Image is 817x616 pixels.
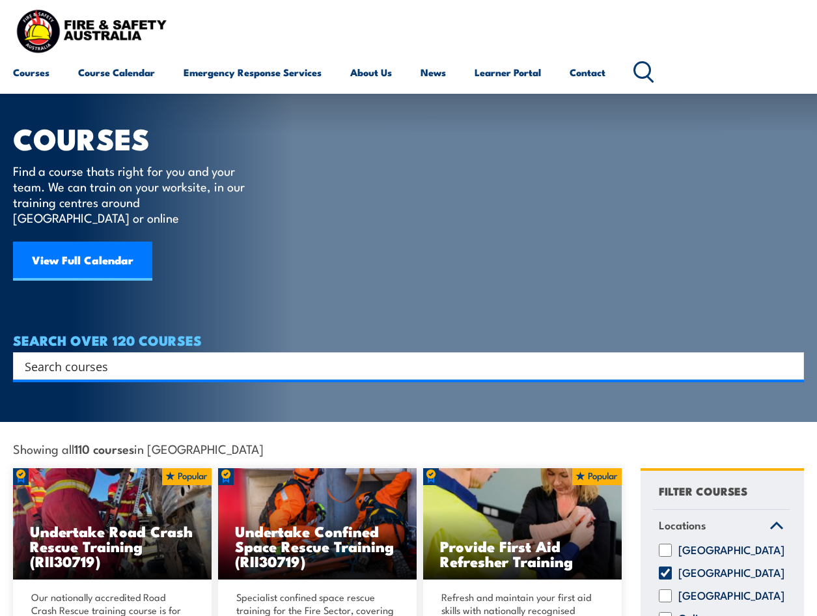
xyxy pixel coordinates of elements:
a: About Us [350,57,392,88]
form: Search form [27,357,778,375]
img: Provide First Aid (Blended Learning) [423,468,622,579]
a: Learner Portal [475,57,541,88]
p: Find a course thats right for you and your team. We can train on your worksite, in our training c... [13,163,251,225]
img: Road Crash Rescue Training [13,468,212,579]
h3: Undertake Road Crash Rescue Training (RII30719) [30,524,195,568]
h4: SEARCH OVER 120 COURSES [13,333,804,347]
h4: FILTER COURSES [659,482,747,499]
a: Course Calendar [78,57,155,88]
img: Undertake Confined Space Rescue Training (non Fire-Sector) (2) [218,468,417,579]
span: Locations [659,516,706,534]
label: [GEOGRAPHIC_DATA] [678,589,784,602]
a: Courses [13,57,49,88]
h1: COURSES [13,125,264,150]
a: View Full Calendar [13,242,152,281]
strong: 110 courses [74,440,134,457]
span: Showing all in [GEOGRAPHIC_DATA] [13,441,264,455]
a: News [421,57,446,88]
a: Locations [653,510,790,544]
h3: Provide First Aid Refresher Training [440,539,605,568]
button: Search magnifier button [781,357,799,375]
a: Undertake Road Crash Rescue Training (RII30719) [13,468,212,579]
a: Contact [570,57,605,88]
a: Emergency Response Services [184,57,322,88]
a: Undertake Confined Space Rescue Training (RII30719) [218,468,417,579]
h3: Undertake Confined Space Rescue Training (RII30719) [235,524,400,568]
a: Provide First Aid Refresher Training [423,468,622,579]
label: [GEOGRAPHIC_DATA] [678,567,784,580]
label: [GEOGRAPHIC_DATA] [678,544,784,557]
input: Search input [25,356,775,376]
